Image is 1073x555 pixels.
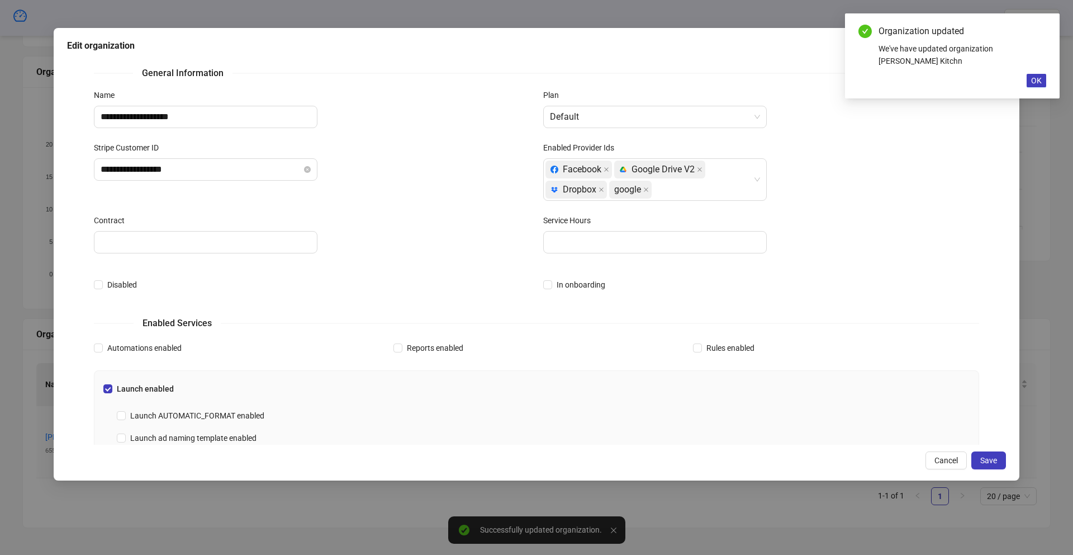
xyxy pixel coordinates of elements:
[94,106,317,128] input: Name
[1034,25,1046,37] a: Close
[543,89,566,101] label: Plan
[543,231,767,253] input: Service Hours
[101,163,302,176] input: Stripe Customer ID
[550,161,601,178] div: Facebook
[103,342,186,354] span: Automations enabled
[304,166,311,173] button: close-circle
[402,342,468,354] span: Reports enabled
[543,142,621,154] label: Enabled Provider Ids
[614,181,641,198] span: google
[94,89,122,101] label: Name
[609,181,652,199] span: google
[879,43,1046,67] div: We've have updated organization [PERSON_NAME] Kitchn
[126,410,269,422] span: Launch AUTOMATIC_FORMAT enabled
[94,214,132,227] label: Contract
[134,316,221,330] span: Enabled Services
[543,214,598,227] label: Service Hours
[550,106,760,128] span: Default
[94,231,317,253] input: Contract
[1027,74,1046,87] button: OK
[604,167,609,172] span: close
[67,39,1006,53] div: Edit organization
[94,142,166,154] label: Stripe Customer ID
[858,25,872,38] span: check-circle
[643,187,649,192] span: close
[126,432,261,444] span: Launch ad naming template enabled
[925,451,967,469] button: Cancel
[934,455,958,464] span: Cancel
[552,279,610,291] span: In onboarding
[112,383,178,395] span: Launch enabled
[971,451,1006,469] button: Save
[980,455,997,464] span: Save
[1031,76,1042,85] span: OK
[133,66,232,80] span: General Information
[619,161,695,178] div: Google Drive V2
[879,25,1046,38] div: Organization updated
[550,181,596,198] div: Dropbox
[697,167,702,172] span: close
[702,342,759,354] span: Rules enabled
[103,279,141,291] span: Disabled
[599,187,604,192] span: close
